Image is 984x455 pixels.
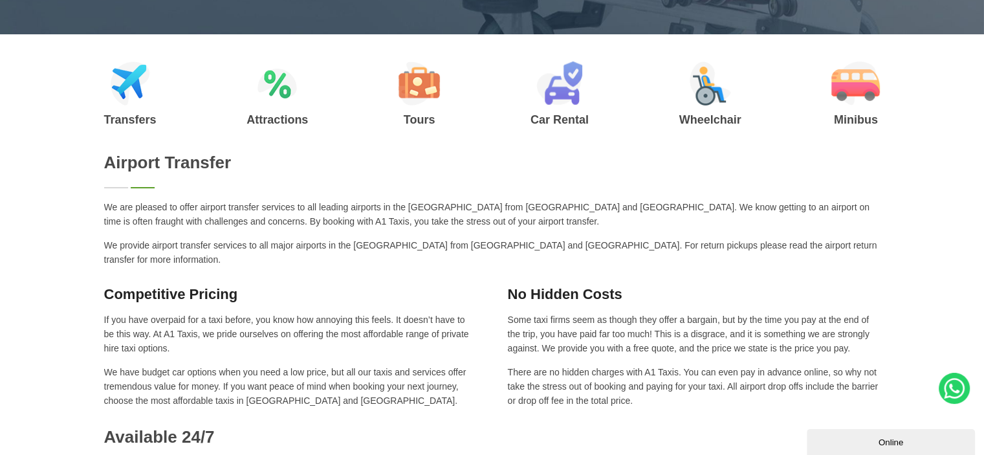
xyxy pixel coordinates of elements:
p: We provide airport transfer services to all major airports in the [GEOGRAPHIC_DATA] from [GEOGRAP... [104,238,880,267]
p: We have budget car options when you need a low price, but all our taxis and services offer tremen... [104,365,477,408]
p: We are pleased to offer airport transfer services to all leading airports in the [GEOGRAPHIC_DATA... [104,200,880,228]
img: Wheelchair [690,61,731,105]
h3: No Hidden Costs [508,286,880,303]
h3: Car Rental [530,114,589,126]
h3: Tours [399,114,440,126]
h3: Competitive Pricing [104,286,477,303]
h3: Attractions [246,114,308,126]
h2: Airport Transfer [104,153,880,173]
p: If you have overpaid for a taxi before, you know how annoying this feels. It doesn’t have to be t... [104,313,477,355]
h3: Transfers [104,114,157,126]
img: Tours [399,61,440,105]
img: Attractions [257,61,297,105]
iframe: chat widget [807,427,978,455]
h3: Wheelchair [679,114,741,126]
p: There are no hidden charges with A1 Taxis. You can even pay in advance online, so why not take th... [508,365,880,408]
h2: Available 24/7 [104,427,880,447]
img: Airport Transfers [111,61,150,105]
p: Some taxi firms seem as though they offer a bargain, but by the time you pay at the end of the tr... [508,313,880,355]
img: Car Rental [536,61,582,105]
h3: Minibus [831,114,880,126]
img: Minibus [831,61,880,105]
